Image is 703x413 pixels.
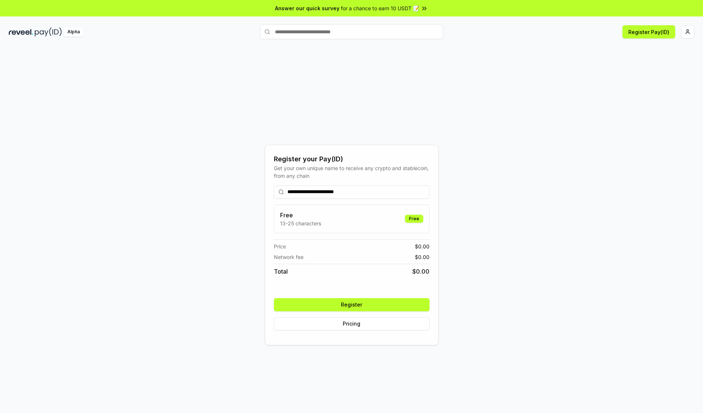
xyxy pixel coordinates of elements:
[275,4,339,12] span: Answer our quick survey
[274,253,304,261] span: Network fee
[415,243,429,250] span: $ 0.00
[274,267,288,276] span: Total
[274,154,429,164] div: Register your Pay(ID)
[280,219,321,227] p: 13-25 characters
[405,215,423,223] div: Free
[274,317,429,330] button: Pricing
[622,25,675,38] button: Register Pay(ID)
[412,267,429,276] span: $ 0.00
[341,4,419,12] span: for a chance to earn 10 USDT 📝
[9,27,33,37] img: reveel_dark
[274,243,286,250] span: Price
[35,27,62,37] img: pay_id
[274,298,429,311] button: Register
[415,253,429,261] span: $ 0.00
[63,27,84,37] div: Alpha
[274,164,429,180] div: Get your own unique name to receive any crypto and stablecoin, from any chain
[280,211,321,219] h3: Free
